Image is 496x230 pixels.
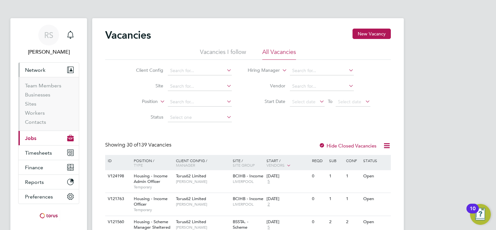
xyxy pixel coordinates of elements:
div: 2 [328,216,344,228]
a: Contacts [25,119,46,125]
div: Open [362,193,390,205]
div: [DATE] [267,196,309,202]
label: Vendor [248,83,285,89]
span: Finance [25,164,43,171]
div: 0 [310,170,327,182]
span: Vendors [267,162,285,168]
div: Start / [265,155,310,171]
label: Site [126,83,163,89]
div: Reqd [310,155,327,166]
label: Hide Closed Vacancies [319,143,377,149]
span: Temporary [134,207,173,212]
button: Finance [19,160,79,174]
div: Open [362,170,390,182]
span: Torus62 Limited [176,173,206,179]
input: Select one [168,113,232,122]
a: Go to home page [18,211,79,221]
span: Select date [338,99,361,105]
label: Position [120,98,158,105]
span: Timesheets [25,150,52,156]
a: Team Members [25,83,61,89]
span: To [326,97,334,106]
div: 1 [344,170,361,182]
span: Manager [176,162,195,168]
button: Jobs [19,131,79,145]
label: Start Date [248,98,285,104]
div: Network [19,77,79,131]
a: RS[PERSON_NAME] [18,25,79,56]
input: Search for... [290,66,354,75]
div: V124198 [106,170,129,182]
div: 0 [310,193,327,205]
button: Preferences [19,189,79,204]
button: Network [19,63,79,77]
div: [DATE] [267,219,309,225]
span: Housing - Scheme Manager Sheltered [134,219,170,230]
div: V121763 [106,193,129,205]
span: Housing - Income Admin Officer [134,173,167,184]
a: Workers [25,110,45,116]
label: Hiring Manager [242,67,280,74]
div: 1 [328,193,344,205]
span: [PERSON_NAME] [176,179,229,184]
div: Open [362,216,390,228]
span: Torus62 Limited [176,219,206,224]
span: Torus62 Limited [176,196,206,201]
div: 0 [310,216,327,228]
a: Sites [25,101,36,107]
div: Sub [328,155,344,166]
div: Status [362,155,390,166]
button: New Vacancy [353,29,391,39]
span: Housing - Income Officer [134,196,167,207]
div: ID [106,155,129,166]
span: Select date [292,99,316,105]
div: Site / [231,155,265,171]
div: 1 [328,170,344,182]
div: 10 [470,209,476,217]
li: All Vacancies [262,48,296,60]
label: Status [126,114,163,120]
h2: Vacancies [105,29,151,42]
span: 30 of [127,142,138,148]
span: [PERSON_NAME] [176,202,229,207]
span: 5 [267,179,271,185]
div: [DATE] [267,173,309,179]
span: Reports [25,179,44,185]
span: Type [134,162,143,168]
input: Search for... [168,97,232,107]
div: Position / [129,155,174,171]
button: Open Resource Center, 10 new notifications [470,204,491,225]
span: Preferences [25,194,53,200]
span: 139 Vacancies [127,142,171,148]
span: LIVERPOOL [233,202,264,207]
li: Vacancies I follow [200,48,246,60]
span: LIVERPOOL [233,179,264,184]
div: Showing [105,142,173,148]
button: Timesheets [19,146,79,160]
a: Businesses [25,92,50,98]
span: Jobs [25,135,36,141]
div: Client Config / [174,155,231,171]
label: Client Config [126,67,163,73]
div: 2 [344,216,361,228]
div: V121560 [106,216,129,228]
span: Site Group [233,162,255,168]
span: [PERSON_NAME] [176,225,229,230]
span: Ryan Scott [18,48,79,56]
input: Search for... [168,82,232,91]
input: Search for... [168,66,232,75]
span: BCIHB - Income [233,173,263,179]
span: BCIHB - Income [233,196,263,201]
img: torus-logo-retina.png [37,211,60,221]
div: 1 [344,193,361,205]
span: 2 [267,202,271,207]
button: Reports [19,175,79,189]
span: RS [44,31,53,39]
div: Conf [344,155,361,166]
input: Search for... [290,82,354,91]
span: Network [25,67,45,73]
span: Temporary [134,185,173,190]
